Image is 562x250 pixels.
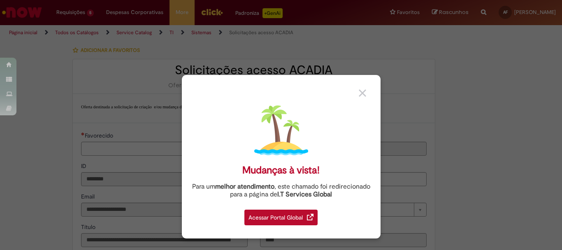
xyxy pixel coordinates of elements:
[244,205,318,225] a: Acessar Portal Global
[242,164,320,176] div: Mudanças à vista!
[359,89,366,97] img: close_button_grey.png
[277,186,332,199] a: I.T Services Global
[188,183,374,199] div: Para um , este chamado foi redirecionado para a página de
[244,210,318,225] div: Acessar Portal Global
[215,182,274,191] strong: melhor atendimento
[254,103,308,157] img: island.png
[307,214,314,220] img: redirect_link.png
